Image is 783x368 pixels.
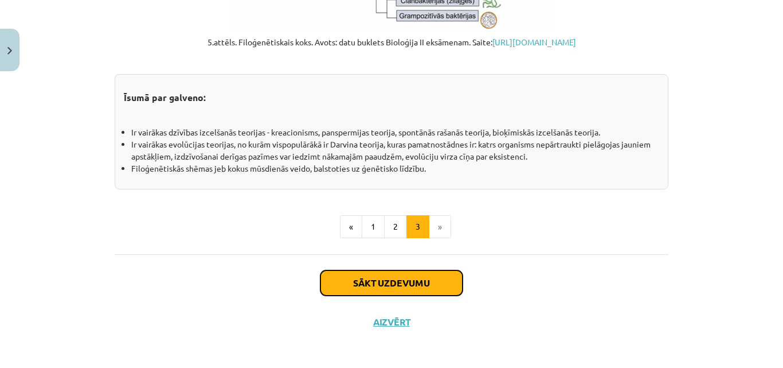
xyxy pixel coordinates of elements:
[362,215,385,238] button: 1
[131,162,659,175] li: Filoģenētiskās shēmas jeb kokus mūsdienās veido, balstoties uz ģenētisko līdzību.
[131,126,659,138] li: Ir vairākas dzīvības izcelšanās teorijas - kreacionisms, panspermijas teorija, spontānās rašanās ...
[7,47,12,55] img: icon-close-lesson-0947bae3869378f0d4975bcd49f059093ad1ed9edebbc8119c70593378902aed.svg
[124,91,206,103] strong: Īsumā par galveno:
[492,37,576,47] a: [URL][DOMAIN_NAME]
[340,215,362,238] button: «
[370,316,413,328] button: Aizvērt
[115,36,668,48] p: 5.attēls. Filoģenētiskais koks. Avots: datu buklets Bioloģija II eksāmenam. Saite:
[131,138,659,162] li: Ir vairākas evolūcijas teorijas, no kurām vispopulārākā ir Darvina teorija, kuras pamatnostādnes ...
[115,215,668,238] nav: Page navigation example
[406,215,429,238] button: 3
[384,215,407,238] button: 2
[320,270,463,296] button: Sākt uzdevumu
